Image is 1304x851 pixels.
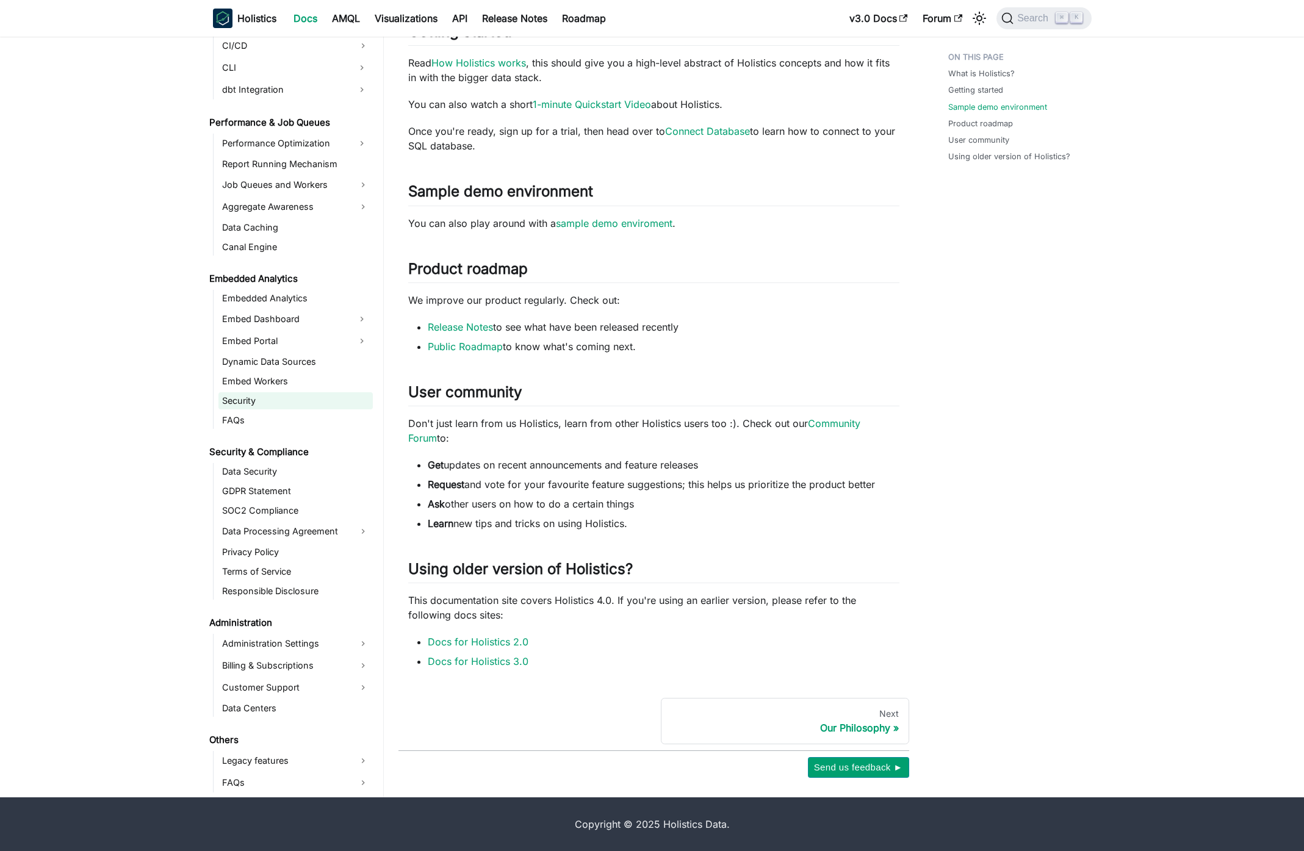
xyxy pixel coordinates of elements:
a: API [445,9,475,28]
p: Read , this should give you a high-level abstract of Holistics concepts and how it fits in with t... [408,56,899,85]
a: Embedded Analytics [206,270,373,287]
p: This documentation site covers Holistics 4.0. If you're using an earlier version, please refer to... [408,593,899,622]
button: Search (Command+K) [996,7,1091,29]
nav: Docs pages [398,698,909,744]
a: Customer Support [218,678,373,697]
a: Embed Workers [218,373,373,390]
a: Docs [286,9,325,28]
img: Holistics [213,9,232,28]
a: How Holistics works [431,57,526,69]
a: Getting started [948,84,1003,96]
button: Expand sidebar category 'Embed Dashboard' [351,309,373,329]
a: Sample demo environment [948,101,1047,113]
a: Data Centers [218,700,373,717]
a: Privacy Policy [218,544,373,561]
a: Using older version of Holistics? [948,151,1070,162]
a: User community [948,134,1009,146]
li: new tips and tricks on using Holistics. [428,516,899,531]
a: Legacy features [218,751,373,770]
p: You can also watch a short about Holistics. [408,97,899,112]
a: Responsible Disclosure [218,583,373,600]
strong: Request [428,478,464,490]
a: CLI [218,58,351,77]
button: Expand sidebar category 'Embed Portal' [351,331,373,351]
a: Connect Database [665,125,750,137]
span: Search [1014,13,1056,24]
a: FAQs [218,773,373,792]
strong: Get [428,459,444,471]
a: Performance & Job Queues [206,114,373,131]
a: Embed Portal [218,331,351,351]
a: GDPR Statement [218,483,373,500]
h2: Sample demo environment [408,182,899,206]
a: What is Holistics? [948,68,1015,79]
a: Docs for Holistics 2.0 [428,636,528,648]
h2: User community [408,383,899,406]
p: We improve our product regularly. Check out: [408,293,899,307]
a: Report Running Mechanism [218,156,373,173]
div: Our Philosophy [671,722,899,734]
div: Next [671,708,899,719]
a: Administration [206,614,373,631]
a: Others [206,731,373,749]
a: 1-minute Quickstart Video [533,98,651,110]
a: FAQs [218,412,373,429]
a: Docs for Holistics 3.0 [428,655,528,667]
strong: Ask [428,498,445,510]
span: Send us feedback ► [814,759,903,775]
b: Holistics [237,11,276,26]
a: Roadmap [555,9,613,28]
p: You can also play around with a . [408,216,899,231]
li: to see what have been released recently [428,320,899,334]
li: and vote for your favourite feature suggestions; this helps us prioritize the product better [428,477,899,492]
a: dbt Integration [218,80,351,99]
a: Aggregate Awareness [218,197,373,217]
a: Release Notes [428,321,493,333]
p: Don't just learn from us Holistics, learn from other Holistics users too :). Check out our to: [408,416,899,445]
a: Release Notes [475,9,555,28]
h2: Product roadmap [408,260,899,283]
a: Community Forum [408,417,860,444]
a: Performance Optimization [218,134,351,153]
a: CI/CD [218,36,373,56]
a: Dynamic Data Sources [218,353,373,370]
div: Copyright © 2025 Holistics Data. [264,817,1040,831]
a: Data Caching [218,219,373,236]
a: Embed Dashboard [218,309,351,329]
a: Security & Compliance [206,443,373,461]
a: Data Processing Agreement [218,522,373,541]
a: sample demo enviroment [556,217,672,229]
a: Canal Engine [218,239,373,256]
a: Billing & Subscriptions [218,656,373,675]
kbd: K [1070,12,1082,23]
button: Expand sidebar category 'CLI' [351,58,373,77]
a: HolisticsHolistics [213,9,276,28]
a: Forum [915,9,970,28]
button: Expand sidebar category 'dbt Integration' [351,80,373,99]
button: Send us feedback ► [808,757,909,778]
a: Job Queues and Workers [218,175,373,195]
a: Embedded Analytics [218,290,373,307]
kbd: ⌘ [1056,12,1068,23]
li: other users on how to do a certain things [428,497,899,511]
li: updates on recent announcements and feature releases [428,458,899,472]
button: Expand sidebar category 'Performance Optimization' [351,134,373,153]
a: Public Roadmap [428,340,503,353]
p: Once you're ready, sign up for a trial, then head over to to learn how to connect to your SQL dat... [408,124,899,153]
li: to know what's coming next. [428,339,899,354]
a: Security [218,392,373,409]
a: v3.0 Docs [842,9,915,28]
a: NextOur Philosophy [661,698,909,744]
a: Terms of Service [218,563,373,580]
h2: Using older version of Holistics? [408,560,899,583]
a: SOC2 Compliance [218,502,373,519]
a: AMQL [325,9,367,28]
strong: Learn [428,517,453,530]
a: Product roadmap [948,118,1013,129]
a: Administration Settings [218,634,373,653]
a: Data Security [218,463,373,480]
a: Visualizations [367,9,445,28]
button: Switch between dark and light mode (currently light mode) [970,9,989,28]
